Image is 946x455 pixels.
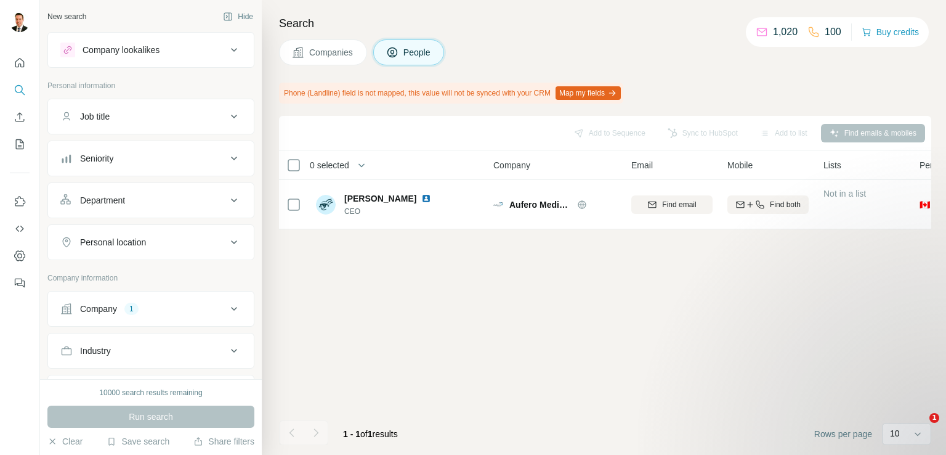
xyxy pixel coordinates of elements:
div: Job title [80,110,110,123]
div: 1 [124,303,139,314]
p: Personal information [47,80,254,91]
span: Lists [823,159,841,171]
p: 1,020 [773,25,798,39]
div: Phone (Landline) field is not mapped, this value will not be synced with your CRM [279,83,623,104]
span: results [343,429,398,439]
button: Company lookalikes [48,35,254,65]
div: Industry [80,345,111,357]
p: 100 [825,25,841,39]
button: Search [10,79,30,101]
button: Find email [631,195,713,214]
span: 0 selected [310,159,349,171]
img: Logo of Aufero Medical [493,200,503,210]
p: 10 [890,427,900,440]
div: 10000 search results remaining [99,387,202,398]
button: Dashboard [10,245,30,267]
button: My lists [10,133,30,155]
span: CEO [344,206,436,217]
button: Department [48,186,254,215]
img: LinkedIn logo [421,194,431,203]
span: Find email [662,199,696,210]
div: Company lookalikes [83,44,160,56]
button: Job title [48,102,254,131]
span: Company [493,159,530,171]
img: Avatar [10,12,30,32]
button: Quick start [10,52,30,74]
div: Company [80,303,117,315]
button: Clear [47,435,83,448]
button: Save search [107,435,169,448]
button: Share filters [193,435,254,448]
span: 🇨🇦 [920,199,930,211]
button: Feedback [10,272,30,294]
button: HQ location [48,378,254,408]
span: Rows per page [814,428,872,440]
button: Find both [727,195,809,214]
span: People [403,46,432,59]
button: Use Surfe on LinkedIn [10,191,30,213]
span: 1 [368,429,373,439]
button: Buy credits [862,23,919,41]
button: Enrich CSV [10,106,30,128]
button: Industry [48,336,254,366]
div: Seniority [80,152,113,165]
span: Companies [309,46,354,59]
h4: Search [279,15,931,32]
button: Map my fields [556,86,621,100]
span: Mobile [727,159,753,171]
button: Hide [214,7,262,26]
div: Personal location [80,236,146,248]
div: New search [47,11,86,22]
button: Company1 [48,294,254,324]
iframe: Intercom live chat [904,413,934,443]
div: Department [80,194,125,207]
span: 1 [929,413,939,423]
span: Find both [770,199,801,210]
span: of [360,429,368,439]
button: Seniority [48,144,254,173]
span: [PERSON_NAME] [344,192,416,205]
span: Aufero Medical [509,199,571,211]
button: Personal location [48,227,254,257]
span: Not in a list [823,189,866,199]
button: Use Surfe API [10,218,30,240]
span: Email [631,159,653,171]
img: Avatar [316,195,336,215]
p: Company information [47,273,254,284]
span: 1 - 1 [343,429,360,439]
